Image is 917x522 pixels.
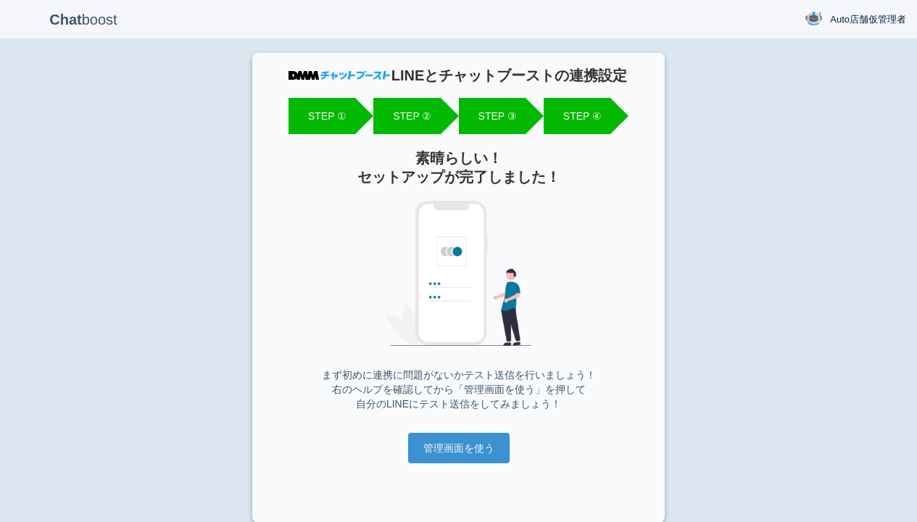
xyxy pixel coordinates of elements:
span: Auto店舗仮管理者 [830,12,906,27]
img: DMMチャットブースト [289,71,390,80]
p: まず初めに連携に問題がないかテスト送信を行いましょう！ 右のヘルプを確認してから「管理画面を使う」を押して 自分のLINEにテスト送信をしてみましょう！ [289,368,628,411]
input: 管理画面を使う [408,433,510,463]
h2: 素晴らしい！ セットアップが完了しました！ [289,149,628,186]
li: STEP ④ [544,98,610,134]
li: STEP ② [373,98,440,134]
p: boost [11,1,156,38]
img: 完了画面 [386,201,531,346]
b: Chat [49,12,81,28]
li: STEP ③ [459,98,526,134]
h1: LINEとチャットブーストの連携設定 [390,67,628,83]
li: STEP ① [289,98,355,134]
img: User Image [805,9,823,28]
